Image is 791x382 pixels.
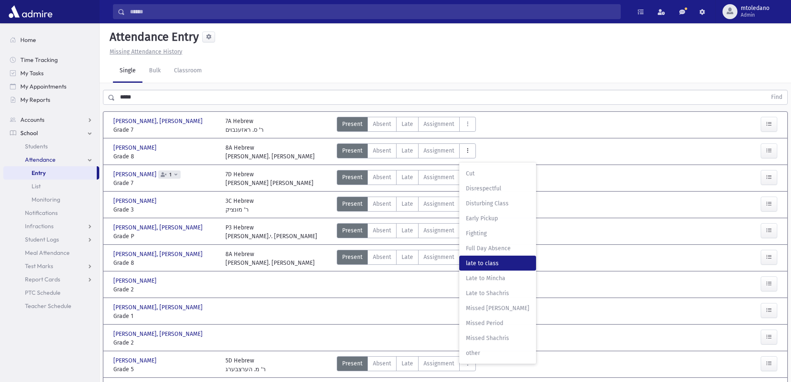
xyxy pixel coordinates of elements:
[3,219,99,233] a: Infractions
[113,303,204,312] span: [PERSON_NAME], [PERSON_NAME]
[113,259,217,267] span: Grade 8
[466,169,529,178] span: Cut
[466,274,529,283] span: Late to Mincha
[168,172,173,177] span: 1
[3,67,99,80] a: My Tasks
[167,59,208,83] a: Classroom
[373,253,391,261] span: Absent
[337,117,476,134] div: AttTypes
[373,146,391,155] span: Absent
[466,334,529,343] span: Missed Shachris
[342,173,362,182] span: Present
[402,146,413,155] span: Late
[466,244,529,253] span: Full Day Absence
[466,289,529,298] span: Late to Shachris
[113,250,204,259] span: [PERSON_NAME], [PERSON_NAME]
[25,209,58,217] span: Notifications
[3,126,99,140] a: School
[113,205,217,214] span: Grade 3
[337,143,476,161] div: AttTypes
[25,289,61,296] span: PTC Schedule
[25,236,59,243] span: Student Logs
[3,153,99,166] a: Attendance
[3,259,99,273] a: Test Marks
[20,129,38,137] span: School
[106,48,182,55] a: Missing Attendance History
[3,246,99,259] a: Meal Attendance
[32,169,46,177] span: Entry
[424,173,454,182] span: Assignment
[337,170,476,187] div: AttTypes
[113,59,142,83] a: Single
[25,249,70,256] span: Meal Attendance
[3,80,99,93] a: My Appointments
[424,226,454,235] span: Assignment
[373,226,391,235] span: Absent
[113,232,217,241] span: Grade P
[342,226,362,235] span: Present
[3,33,99,47] a: Home
[25,143,48,150] span: Students
[113,126,217,134] span: Grade 7
[125,4,620,19] input: Search
[113,197,158,205] span: [PERSON_NAME]
[25,276,60,283] span: Report Cards
[113,338,217,347] span: Grade 2
[766,90,787,104] button: Find
[225,117,264,134] div: 7A Hebrew ר' ס. ראזענבוים
[466,319,529,328] span: Missed Period
[113,356,158,365] span: [PERSON_NAME]
[466,349,529,357] span: other
[225,197,254,214] div: 3C Hebrew ר' מונציק
[113,276,158,285] span: [PERSON_NAME]
[113,285,217,294] span: Grade 2
[373,120,391,128] span: Absent
[466,184,529,193] span: Disrespectful
[3,140,99,153] a: Students
[20,96,50,104] span: My Reports
[337,223,476,241] div: AttTypes
[113,365,217,374] span: Grade 5
[3,299,99,313] a: Teacher Schedule
[741,5,769,12] span: mtoledano
[7,3,54,20] img: AdmirePro
[337,356,476,374] div: AttTypes
[424,120,454,128] span: Assignment
[225,250,315,267] div: 8A Hebrew [PERSON_NAME]. [PERSON_NAME]
[373,359,391,368] span: Absent
[373,200,391,208] span: Absent
[741,12,769,18] span: Admin
[466,229,529,238] span: Fighting
[342,359,362,368] span: Present
[3,286,99,299] a: PTC Schedule
[402,253,413,261] span: Late
[424,253,454,261] span: Assignment
[225,356,266,374] div: 5D Hebrew ר' מ. הערצבערג
[225,223,317,241] div: P3 Hebrew [PERSON_NAME].י. [PERSON_NAME]
[32,182,41,190] span: List
[466,259,529,268] span: late to class
[225,143,315,161] div: 8A Hebrew [PERSON_NAME]. [PERSON_NAME]
[20,83,66,90] span: My Appointments
[113,179,217,187] span: Grade 7
[113,152,217,161] span: Grade 8
[466,199,529,208] span: Disturbing Class
[25,156,56,163] span: Attendance
[20,116,44,123] span: Accounts
[342,200,362,208] span: Present
[402,120,413,128] span: Late
[424,200,454,208] span: Assignment
[113,143,158,152] span: [PERSON_NAME]
[3,193,99,206] a: Monitoring
[32,196,60,203] span: Monitoring
[113,330,204,338] span: [PERSON_NAME], [PERSON_NAME]
[402,200,413,208] span: Late
[402,359,413,368] span: Late
[342,253,362,261] span: Present
[225,170,313,187] div: 7D Hebrew [PERSON_NAME] [PERSON_NAME]
[3,93,99,106] a: My Reports
[25,262,53,270] span: Test Marks
[113,117,204,126] span: [PERSON_NAME], [PERSON_NAME]
[337,250,476,267] div: AttTypes
[342,120,362,128] span: Present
